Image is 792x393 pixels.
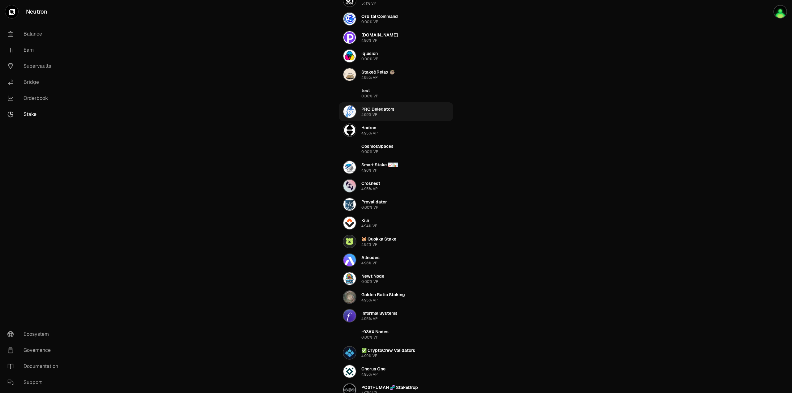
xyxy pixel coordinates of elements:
a: Ecosystem [2,326,67,342]
div: 4.95% VP [361,186,378,191]
a: Balance [2,26,67,42]
img: Kiln Logo [343,216,356,230]
img: Chorus One Logo [343,365,356,378]
a: Bridge [2,74,67,90]
button: Chorus One LogoChorus One4.95% VP [339,362,453,381]
button: test Logotest0.00% VP [339,84,453,102]
button: Golden Ratio Staking LogoGolden Ratio Staking4.95% VP [339,288,453,306]
button: Smart Stake 📈📊 LogoSmart Stake 📈📊4.96% VP [339,158,453,177]
div: 4.95% VP [361,75,378,80]
div: 0.00% VP [361,19,378,24]
div: 0.00% VP [361,149,378,154]
div: 4.94% VP [361,224,377,229]
img: Golden Ratio Staking Logo [343,290,356,304]
button: Informal Systems LogoInformal Systems4.95% VP [339,306,453,325]
div: 0.00% VP [361,57,378,62]
div: Provalidator [361,199,387,205]
button: PRO Delegators LogoPRO Delegators4.99% VP [339,102,453,121]
button: iqlusion Logoiqlusion0.00% VP [339,47,453,65]
a: Governance [2,342,67,358]
img: Stake&Relax 🦥 Logo [343,68,356,81]
div: 0.00% VP [361,94,378,99]
button: Allnodes LogoAllnodes4.96% VP [339,251,453,269]
img: Newt Node Logo [343,272,356,285]
button: polkachu.com Logo[DOMAIN_NAME]4.96% VP [339,28,453,47]
div: 0.00% VP [361,335,378,340]
button: 🐹 Quokka Stake Logo🐹 Quokka Stake4.94% VP [339,232,453,251]
button: Orbital Command LogoOrbital Command0.00% VP [339,10,453,28]
div: 4.95% VP [361,131,378,136]
div: Informal Systems [361,310,398,316]
div: PRO Delegators [361,106,394,112]
div: 4.95% VP [361,316,378,321]
button: Stake&Relax 🦥 LogoStake&Relax 🦥4.95% VP [339,65,453,84]
div: 🐹 Quokka Stake [361,236,396,242]
div: Crosnest [361,180,380,186]
img: Allnodes Logo [343,253,356,267]
div: Kiln [361,217,369,224]
img: 🐹 Quokka Stake Logo [343,235,356,248]
div: test [361,88,370,94]
a: Stake [2,106,67,122]
a: Support [2,374,67,391]
a: Orderbook [2,90,67,106]
div: Golden Ratio Staking [361,292,405,298]
a: Documentation [2,358,67,374]
div: 4.96% VP [361,261,377,266]
img: Provalidator Logo [343,198,356,211]
div: Newt Node [361,273,384,279]
div: iqlusion [361,50,378,57]
div: Chorus One [361,366,385,372]
button: Provalidator LogoProvalidator0.00% VP [339,195,453,214]
div: 4.99% VP [361,112,377,117]
div: 5.11% VP [361,1,376,6]
div: Orbital Command [361,13,398,19]
button: ✅ CryptoCrew Validators Logo✅ CryptoCrew Validators4.99% VP [339,344,453,362]
div: 4.96% VP [361,168,377,173]
div: 4.95% VP [361,298,378,303]
img: iqlusion Logo [343,49,356,63]
button: Hadron LogoHadron4.95% VP [339,121,453,139]
img: ✅ CryptoCrew Validators Logo [343,346,356,360]
div: POSTHUMAN 🧬 StakeDrop [361,384,418,391]
img: PRO Delegators Logo [343,105,356,118]
button: Newt Node LogoNewt Node0.00% VP [339,269,453,288]
div: Stake&Relax 🦥 [361,69,395,75]
div: ✅ CryptoCrew Validators [361,347,415,353]
div: 4.99% VP [361,353,377,358]
div: Smart Stake 📈📊 [361,162,398,168]
img: Crosnest Logo [343,179,356,193]
div: 0.00% VP [361,205,378,210]
div: CosmosSpaces [361,143,394,149]
img: Orbital Command Logo [343,12,356,26]
button: Crosnest LogoCrosnest4.95% VP [339,177,453,195]
div: 4.94% VP [361,242,377,247]
div: [DOMAIN_NAME] [361,32,398,38]
img: Smart Stake 📈📊 Logo [343,160,356,174]
button: r93AX Nodes Logor93AX Nodes0.00% VP [339,325,453,344]
div: 4.96% VP [361,38,377,43]
div: Allnodes [361,254,380,261]
div: r93AX Nodes [361,329,389,335]
a: Earn [2,42,67,58]
a: Supervaults [2,58,67,74]
img: Informal Systems Logo [343,309,356,323]
img: Kepler [773,5,787,19]
img: polkachu.com Logo [343,31,356,44]
button: CosmosSpaces LogoCosmosSpaces0.00% VP [339,139,453,158]
div: Hadron [361,125,376,131]
button: Kiln LogoKiln4.94% VP [339,214,453,232]
div: 0.00% VP [361,279,378,284]
div: 4.95% VP [361,372,378,377]
img: Hadron Logo [343,123,356,137]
